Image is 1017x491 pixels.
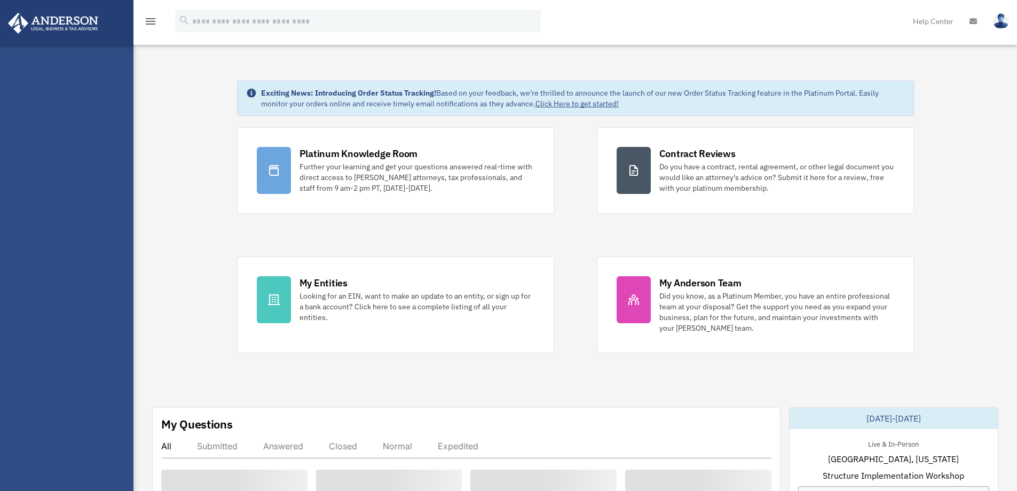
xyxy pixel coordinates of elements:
[299,161,534,193] div: Further your learning and get your questions answered real-time with direct access to [PERSON_NAM...
[383,441,412,451] div: Normal
[790,408,998,429] div: [DATE]-[DATE]
[161,441,171,451] div: All
[299,276,348,290] div: My Entities
[197,441,238,451] div: Submitted
[659,161,894,193] div: Do you have a contract, rental agreement, or other legal document you would like an attorney's ad...
[144,15,157,28] i: menu
[438,441,478,451] div: Expedited
[329,441,357,451] div: Closed
[299,291,534,323] div: Looking for an EIN, want to make an update to an entity, or sign up for a bank account? Click her...
[263,441,303,451] div: Answered
[659,147,736,160] div: Contract Reviews
[237,256,554,353] a: My Entities Looking for an EIN, want to make an update to an entity, or sign up for a bank accoun...
[261,88,436,98] strong: Exciting News: Introducing Order Status Tracking!
[261,88,905,109] div: Based on your feedback, we're thrilled to announce the launch of our new Order Status Tracking fe...
[144,19,157,28] a: menu
[535,99,619,108] a: Click Here to get started!
[299,147,418,160] div: Platinum Knowledge Room
[659,291,894,333] div: Did you know, as a Platinum Member, you have an entire professional team at your disposal? Get th...
[659,276,742,290] div: My Anderson Team
[237,127,554,214] a: Platinum Knowledge Room Further your learning and get your questions answered real-time with dire...
[860,438,927,449] div: Live & In-Person
[993,13,1009,29] img: User Pic
[5,13,101,34] img: Anderson Advisors Platinum Portal
[823,469,964,482] span: Structure Implementation Workshop
[828,453,959,465] span: [GEOGRAPHIC_DATA], [US_STATE]
[597,256,914,353] a: My Anderson Team Did you know, as a Platinum Member, you have an entire professional team at your...
[161,416,233,432] div: My Questions
[597,127,914,214] a: Contract Reviews Do you have a contract, rental agreement, or other legal document you would like...
[178,14,190,26] i: search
